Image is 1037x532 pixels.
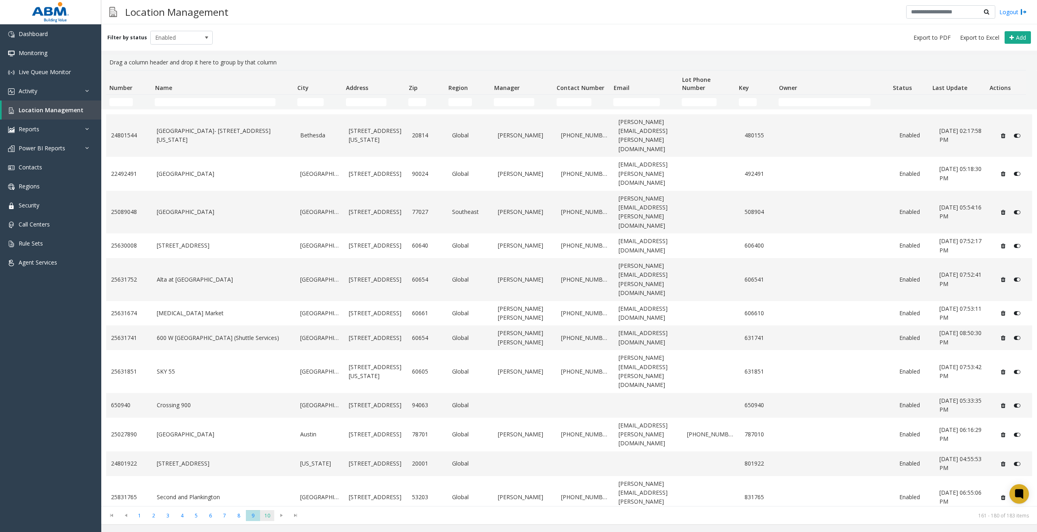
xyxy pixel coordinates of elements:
[610,95,679,109] td: Email Filter
[494,84,520,92] span: Manager
[929,95,986,109] td: Last Update Filter
[412,131,442,140] a: 20814
[1010,365,1025,378] button: Disable
[899,493,930,502] a: Enabled
[452,169,488,178] a: Global
[682,76,711,92] span: Lot Phone Number
[899,275,930,284] a: Enabled
[161,510,175,521] span: Page 3
[939,488,987,506] a: [DATE] 06:55:06 PM
[300,207,339,216] a: [GEOGRAPHIC_DATA]
[619,261,678,298] a: [PERSON_NAME][EMAIL_ADDRESS][PERSON_NAME][DOMAIN_NAME]
[105,510,119,521] span: Go to the first page
[452,430,488,439] a: Global
[346,84,368,92] span: Address
[300,131,339,140] a: Bethesda
[498,207,551,216] a: [PERSON_NAME]
[412,207,442,216] a: 77027
[349,309,402,318] a: [STREET_ADDRESS]
[300,493,339,502] a: [GEOGRAPHIC_DATA]
[294,95,343,109] td: City Filter
[452,367,488,376] a: Global
[290,512,301,519] span: Go to the last page
[1016,34,1026,41] span: Add
[349,169,402,178] a: [STREET_ADDRESS]
[121,2,233,22] h3: Location Management
[1010,331,1025,344] button: Disable
[300,275,339,284] a: [GEOGRAPHIC_DATA]
[157,169,290,178] a: [GEOGRAPHIC_DATA]
[8,50,15,57] img: 'icon'
[189,510,203,521] span: Page 5
[106,512,117,519] span: Go to the first page
[19,239,43,247] span: Rule Sets
[999,8,1027,16] a: Logout
[452,275,488,284] a: Global
[300,459,339,468] a: [US_STATE]
[109,84,132,92] span: Number
[899,430,930,439] a: Enabled
[561,241,609,250] a: [PHONE_NUMBER]
[300,309,339,318] a: [GEOGRAPHIC_DATA]
[739,84,749,92] span: Key
[498,169,551,178] a: [PERSON_NAME]
[553,95,610,109] td: Contact Number Filter
[939,363,987,381] a: [DATE] 07:53:42 PM
[232,510,246,521] span: Page 8
[745,367,775,376] a: 631851
[619,160,678,187] a: [EMAIL_ADDRESS][PERSON_NAME][DOMAIN_NAME]
[739,98,757,106] input: Key Filter
[157,430,290,439] a: [GEOGRAPHIC_DATA]
[986,95,1026,109] td: Actions Filter
[109,2,117,22] img: pageIcon
[157,241,290,250] a: [STREET_ADDRESS]
[175,510,189,521] span: Page 4
[288,510,303,521] span: Go to the last page
[19,49,47,57] span: Monitoring
[19,201,39,209] span: Security
[346,98,386,106] input: Address Filter
[1010,307,1025,320] button: Disable
[1010,273,1025,286] button: Disable
[682,98,717,106] input: Lot Phone Number Filter
[745,207,775,216] a: 508904
[913,34,951,42] span: Export to PDF
[736,95,775,109] td: Key Filter
[300,241,339,250] a: [GEOGRAPHIC_DATA]
[997,457,1010,470] button: Delete
[779,84,797,92] span: Owner
[151,31,200,44] span: Enabled
[405,95,445,109] td: Zip Filter
[561,309,609,318] a: [PHONE_NUMBER]
[498,329,551,347] a: [PERSON_NAME] [PERSON_NAME]
[109,98,133,106] input: Number Filter
[106,55,1032,70] div: Drag a column header and drop it here to group by that column
[619,304,678,323] a: [EMAIL_ADDRESS][DOMAIN_NAME]
[939,203,987,221] a: [DATE] 05:54:16 PM
[8,203,15,209] img: 'icon'
[111,207,147,216] a: 25089048
[448,84,468,92] span: Region
[997,167,1010,180] button: Delete
[452,401,488,410] a: Global
[157,459,290,468] a: [STREET_ADDRESS]
[8,184,15,190] img: 'icon'
[498,241,551,250] a: [PERSON_NAME]
[157,275,290,284] a: Alta at [GEOGRAPHIC_DATA]
[106,95,151,109] td: Number Filter
[8,69,15,76] img: 'icon'
[745,401,775,410] a: 650940
[155,84,172,92] span: Name
[498,430,551,439] a: [PERSON_NAME]
[300,401,339,410] a: [GEOGRAPHIC_DATA]
[1010,399,1025,412] button: Disable
[120,512,131,519] span: Go to the previous page
[111,131,147,140] a: 24801544
[300,333,339,342] a: [GEOGRAPHIC_DATA]
[452,459,488,468] a: Global
[491,95,553,109] td: Manager Filter
[619,118,678,154] a: [PERSON_NAME][EMAIL_ADDRESS][PERSON_NAME][DOMAIN_NAME]
[619,353,678,390] a: [PERSON_NAME][EMAIL_ADDRESS][PERSON_NAME][DOMAIN_NAME]
[300,430,339,439] a: Austin
[111,401,147,410] a: 650940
